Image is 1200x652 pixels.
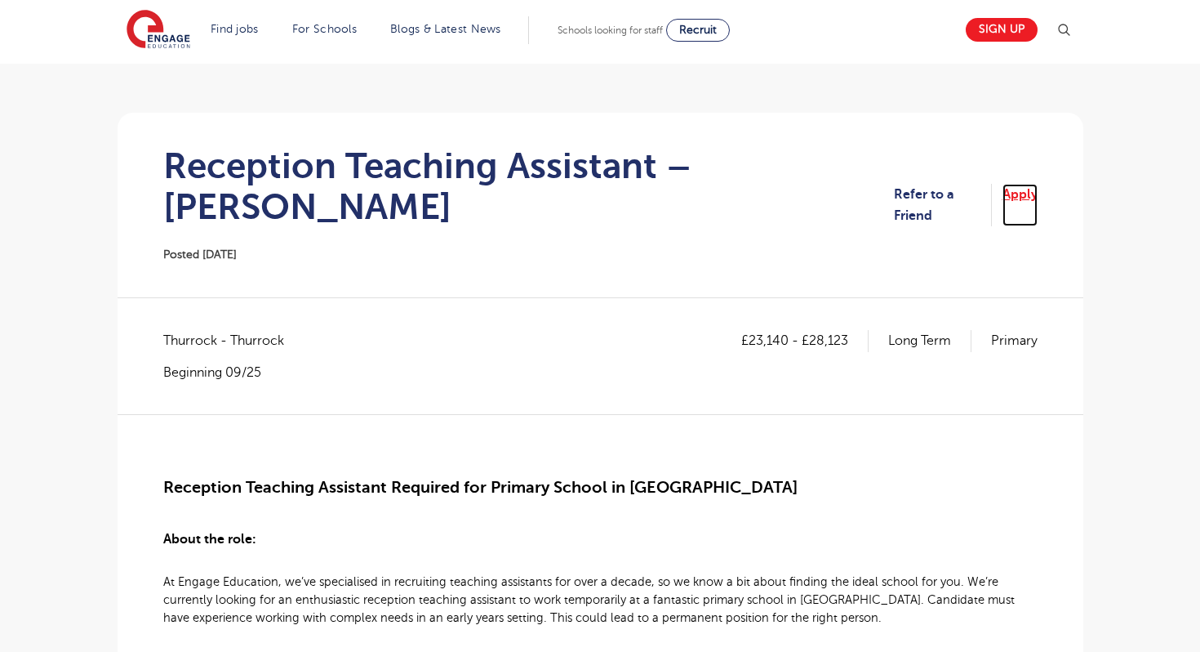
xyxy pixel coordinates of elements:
[741,330,869,351] p: £23,140 - £28,123
[888,330,971,351] p: Long Term
[966,18,1038,42] a: Sign up
[163,478,798,497] span: Reception Teaching Assistant Required for Primary School in [GEOGRAPHIC_DATA]
[163,248,237,261] span: Posted [DATE]
[679,24,717,36] span: Recruit
[163,330,300,351] span: Thurrock - Thurrock
[894,184,991,227] a: Refer to a Friend
[666,19,730,42] a: Recruit
[558,25,663,36] span: Schools looking for staff
[292,23,357,35] a: For Schools
[163,575,1015,624] span: At Engage Education, we’ve specialised in recruiting teaching assistants for over a decade, so we...
[163,364,300,382] p: Beginning 09/25
[390,23,501,35] a: Blogs & Latest News
[127,10,190,51] img: Engage Education
[163,145,895,227] h1: Reception Teaching Assistant – [PERSON_NAME]
[211,23,259,35] a: Find jobs
[163,532,256,547] span: About the role:
[991,330,1038,351] p: Primary
[1002,184,1038,227] a: Apply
